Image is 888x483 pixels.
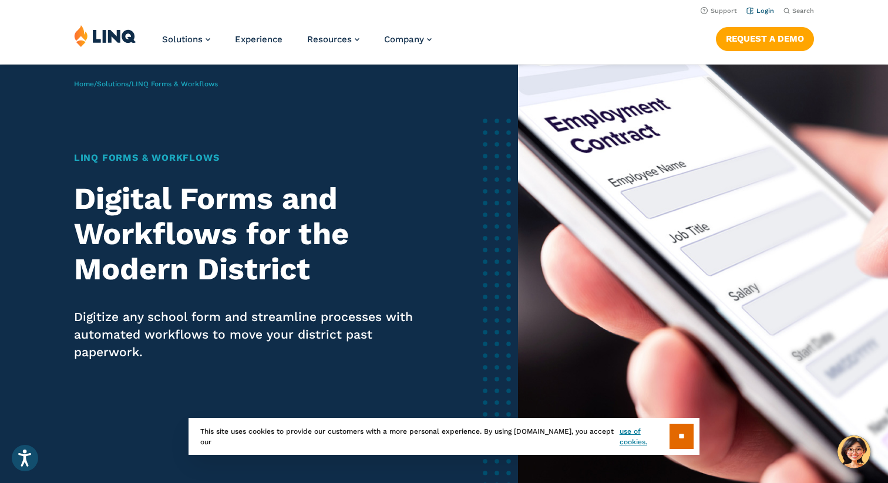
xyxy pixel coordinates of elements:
span: Search [792,7,814,15]
a: Home [74,80,94,88]
span: Company [384,34,424,45]
a: Solutions [97,80,129,88]
a: Solutions [162,34,210,45]
a: Login [746,7,774,15]
span: / / [74,80,218,88]
span: LINQ Forms & Workflows [132,80,218,88]
a: Resources [307,34,359,45]
p: Digitize any school form and streamline processes with automated workflows to move your district ... [74,308,424,361]
a: use of cookies. [620,426,670,447]
nav: Button Navigation [716,25,814,50]
span: Solutions [162,34,203,45]
img: LINQ | K‑12 Software [74,25,136,47]
a: Support [701,7,737,15]
h2: Digital Forms and Workflows for the Modern District [74,181,424,286]
a: Company [384,34,432,45]
button: Hello, have a question? Let’s chat. [837,435,870,468]
a: Request a Demo [716,27,814,50]
h1: LINQ Forms & Workflows [74,151,424,165]
a: Experience [235,34,282,45]
nav: Primary Navigation [162,25,432,63]
span: Resources [307,34,352,45]
div: This site uses cookies to provide our customers with a more personal experience. By using [DOMAIN... [189,418,699,455]
button: Open Search Bar [783,6,814,15]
